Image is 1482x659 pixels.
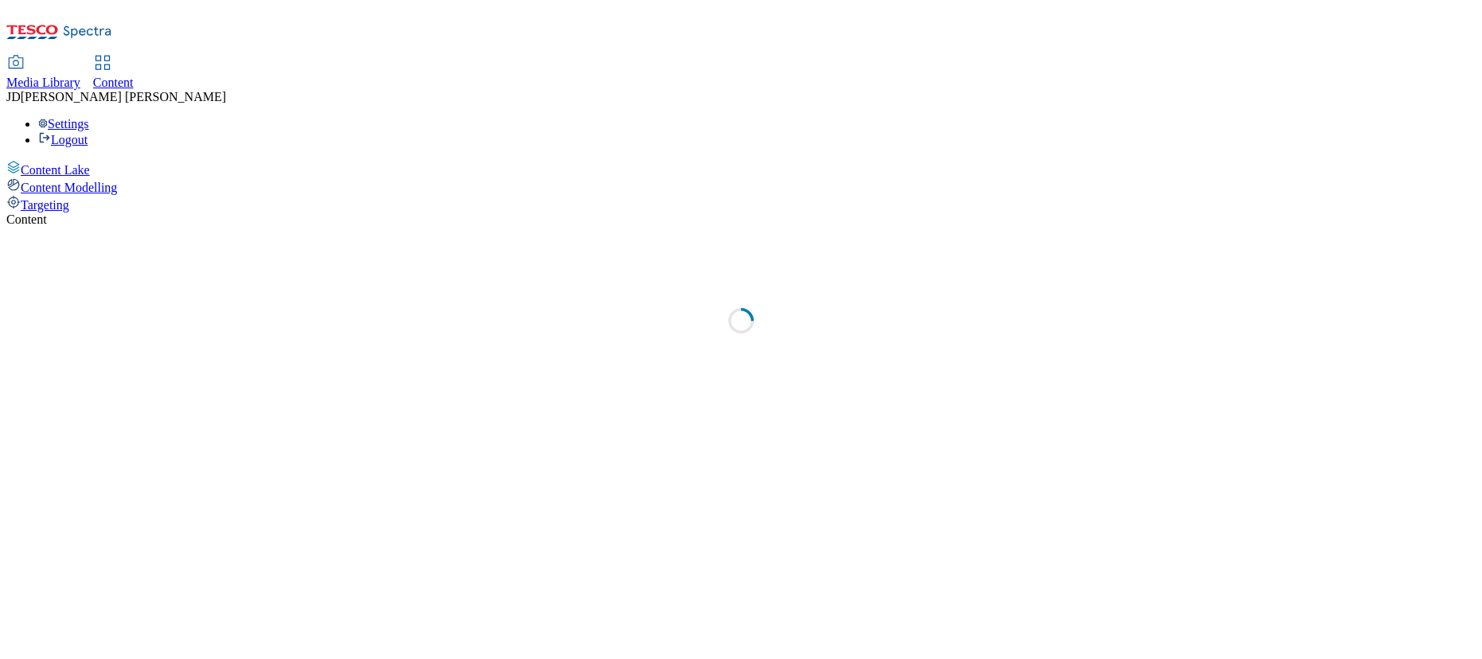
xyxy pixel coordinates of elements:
span: Media Library [6,76,80,89]
a: Settings [38,117,89,131]
span: Content [93,76,134,89]
span: [PERSON_NAME] [PERSON_NAME] [21,90,226,103]
span: Content Modelling [21,181,117,194]
a: Targeting [6,195,1476,213]
a: Content [93,57,134,90]
a: Media Library [6,57,80,90]
a: Logout [38,133,88,146]
span: JD [6,90,21,103]
div: Content [6,213,1476,227]
span: Targeting [21,198,69,212]
a: Content Modelling [6,177,1476,195]
span: Content Lake [21,163,90,177]
a: Content Lake [6,160,1476,177]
